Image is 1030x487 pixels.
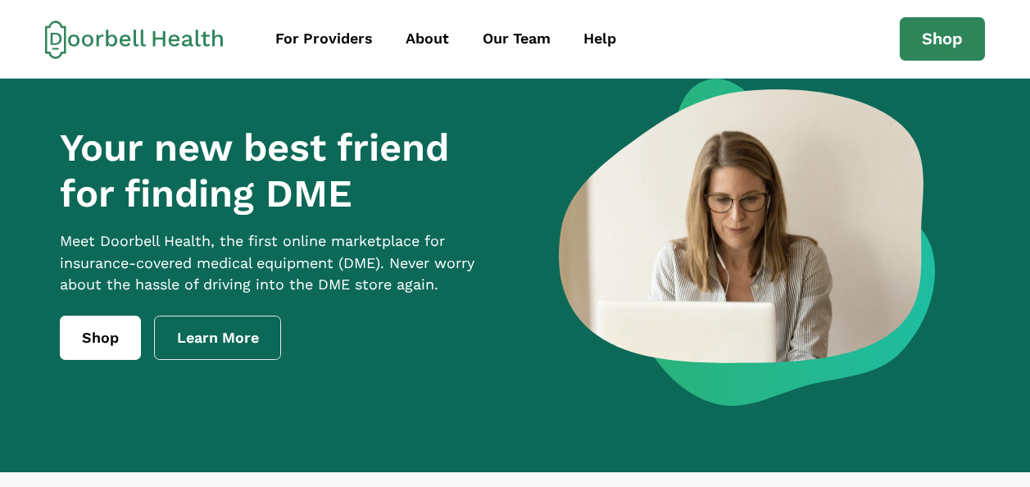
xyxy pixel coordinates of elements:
[483,28,551,50] div: Our Team
[60,230,506,297] p: Meet Doorbell Health, the first online marketplace for insurance-covered medical equipment (DME)....
[60,316,141,360] a: Shop
[559,79,935,406] img: a woman looking at a computer
[261,20,388,57] a: For Providers
[569,20,631,57] a: Help
[468,20,565,57] a: Our Team
[275,28,373,50] div: For Providers
[583,28,616,50] div: Help
[391,20,464,57] a: About
[154,316,282,360] a: Learn More
[406,28,449,50] div: About
[60,125,506,217] h1: Your new best friend for finding DME
[900,17,985,61] a: Shop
